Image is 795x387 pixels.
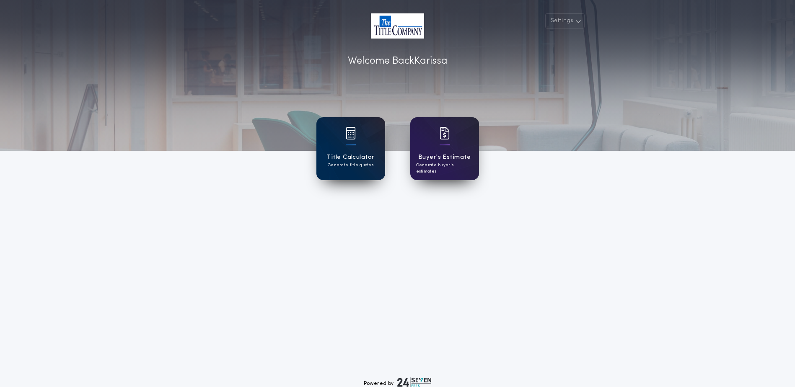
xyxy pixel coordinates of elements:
[545,13,585,28] button: Settings
[346,127,356,139] img: card icon
[416,162,473,175] p: Generate buyer's estimates
[326,152,374,162] h1: Title Calculator
[440,127,450,139] img: card icon
[410,117,479,180] a: card iconBuyer's EstimateGenerate buyer's estimates
[348,54,448,69] p: Welcome Back Karissa
[418,152,471,162] h1: Buyer's Estimate
[371,13,424,39] img: account-logo
[328,162,373,168] p: Generate title quotes
[316,117,385,180] a: card iconTitle CalculatorGenerate title quotes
